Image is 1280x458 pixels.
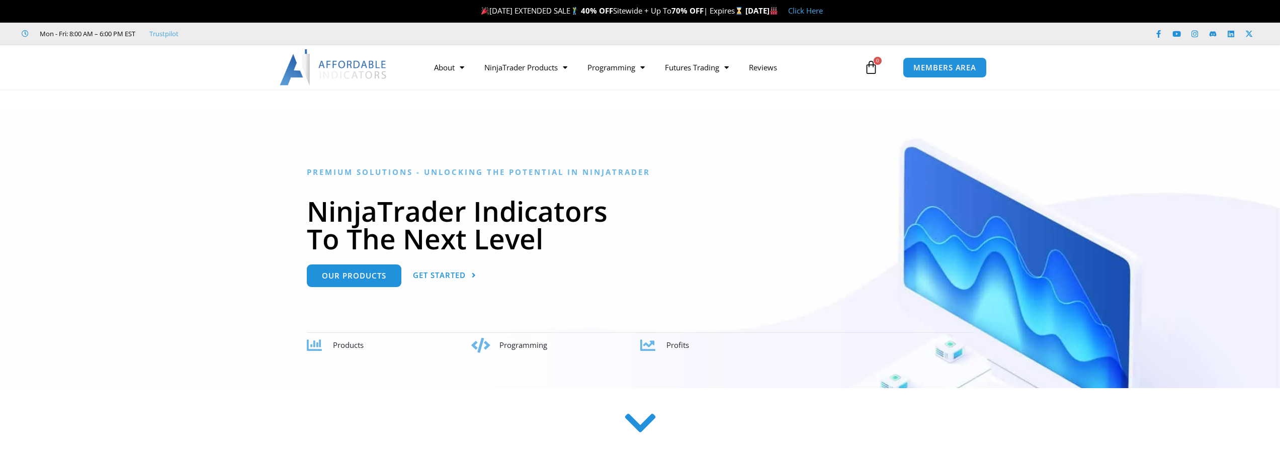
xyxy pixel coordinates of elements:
span: Programming [499,340,547,350]
strong: [DATE] [745,6,778,16]
span: Get Started [413,271,466,279]
a: Trustpilot [149,28,179,40]
img: 🏭 [770,7,778,15]
img: 🏌️‍♂️ [571,7,578,15]
strong: 70% OFF [671,6,704,16]
strong: 40% OFF [581,6,613,16]
img: 🎉 [481,7,489,15]
a: NinjaTrader Products [474,56,577,79]
a: Futures Trading [655,56,739,79]
img: ⌛ [735,7,743,15]
a: Programming [577,56,655,79]
span: [DATE] EXTENDED SALE Sitewide + Up To | Expires [479,6,745,16]
a: Get Started [413,264,476,287]
a: Our Products [307,264,401,287]
a: MEMBERS AREA [903,57,987,78]
span: Mon - Fri: 8:00 AM – 6:00 PM EST [37,28,135,40]
img: LogoAI | Affordable Indicators – NinjaTrader [280,49,388,85]
span: Our Products [322,272,386,280]
span: 0 [874,57,882,65]
a: 0 [849,53,893,82]
a: Click Here [788,6,823,16]
nav: Menu [424,56,862,79]
a: About [424,56,474,79]
a: Reviews [739,56,787,79]
span: Profits [666,340,689,350]
h1: NinjaTrader Indicators To The Next Level [307,197,973,252]
span: Products [333,340,364,350]
h6: Premium Solutions - Unlocking the Potential in NinjaTrader [307,167,973,177]
span: MEMBERS AREA [913,64,976,71]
